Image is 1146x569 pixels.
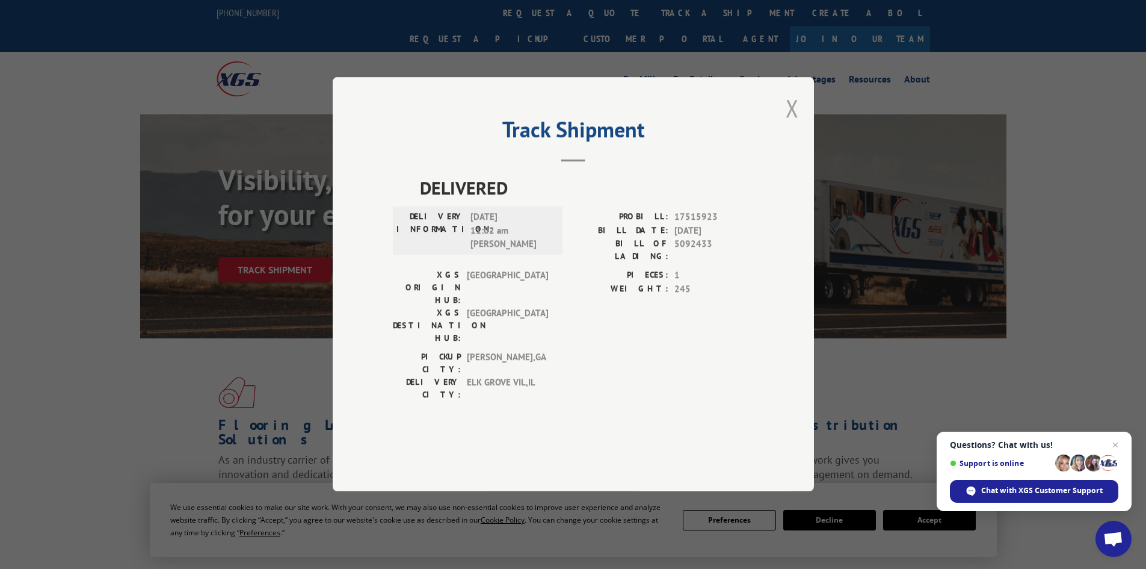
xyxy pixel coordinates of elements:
[470,211,552,252] span: [DATE] 11:02 am [PERSON_NAME]
[981,485,1103,496] span: Chat with XGS Customer Support
[573,282,668,296] label: WEIGHT:
[396,211,464,252] label: DELIVERY INFORMATION:
[420,175,754,202] span: DELIVERED
[573,211,668,225] label: PROBILL:
[674,282,754,296] span: 245
[467,269,548,307] span: [GEOGRAPHIC_DATA]
[467,351,548,376] span: [PERSON_NAME] , GA
[950,459,1051,468] span: Support is online
[573,269,668,283] label: PIECES:
[950,440,1118,450] span: Questions? Chat with us!
[573,238,668,263] label: BILL OF LADING:
[674,211,754,225] span: 17515923
[467,307,548,345] span: [GEOGRAPHIC_DATA]
[786,92,799,124] button: Close modal
[393,269,461,307] label: XGS ORIGIN HUB:
[674,224,754,238] span: [DATE]
[1108,438,1123,452] span: Close chat
[393,307,461,345] label: XGS DESTINATION HUB:
[950,480,1118,503] div: Chat with XGS Customer Support
[573,224,668,238] label: BILL DATE:
[467,376,548,402] span: ELK GROVE VIL , IL
[393,376,461,402] label: DELIVERY CITY:
[674,238,754,263] span: 5092433
[1095,521,1132,557] div: Open chat
[393,351,461,376] label: PICKUP CITY:
[674,269,754,283] span: 1
[393,121,754,144] h2: Track Shipment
